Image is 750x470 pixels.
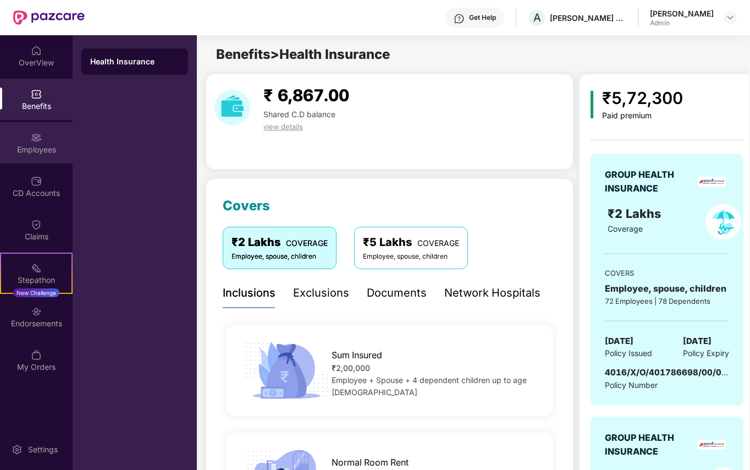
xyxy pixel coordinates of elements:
span: Policy Expiry [683,347,729,359]
div: Admin [650,19,714,28]
img: svg+xml;base64,PHN2ZyBpZD0iSG9tZSIgeG1sbnM9Imh0dHA6Ly93d3cudzMub3JnLzIwMDAvc3ZnIiB3aWR0aD0iMjAiIG... [31,45,42,56]
div: ₹5 Lakhs [363,234,459,251]
span: COVERAGE [286,238,328,248]
span: Benefits > Health Insurance [216,46,390,62]
span: Covers [223,198,270,214]
span: [DATE] [605,335,633,348]
span: Employee + Spouse + 4 dependent children up to age [DEMOGRAPHIC_DATA] [332,375,527,397]
img: svg+xml;base64,PHN2ZyBpZD0iU2V0dGluZy0yMHgyMCIgeG1sbnM9Imh0dHA6Ly93d3cudzMub3JnLzIwMDAvc3ZnIiB3aW... [12,444,23,455]
div: [PERSON_NAME] AGRI GENETICS [550,13,627,23]
div: Network Hospitals [444,285,541,302]
img: policyIcon [705,204,741,240]
span: ₹2 Lakhs [608,206,664,221]
div: ₹2 Lakhs [231,234,328,251]
div: Get Help [469,13,496,22]
span: Shared C.D balance [263,110,335,119]
div: Employee, spouse, children [605,282,729,296]
div: Exclusions [293,285,349,302]
img: New Pazcare Logo [13,10,85,25]
img: insurerLogo [698,440,726,450]
div: GROUP HEALTH INSURANCE [605,431,694,458]
div: 72 Employees | 78 Dependents [605,296,729,307]
img: insurerLogo [698,177,726,187]
img: svg+xml;base64,PHN2ZyB4bWxucz0iaHR0cDovL3d3dy53My5vcmcvMjAwMC9zdmciIHdpZHRoPSIyMSIgaGVpZ2h0PSIyMC... [31,263,42,274]
img: icon [241,339,332,402]
img: svg+xml;base64,PHN2ZyBpZD0iRW5kb3JzZW1lbnRzIiB4bWxucz0iaHR0cDovL3d3dy53My5vcmcvMjAwMC9zdmciIHdpZH... [31,306,42,317]
img: svg+xml;base64,PHN2ZyBpZD0iQ2xhaW0iIHhtbG5zPSJodHRwOi8vd3d3LnczLm9yZy8yMDAwL3N2ZyIgd2lkdGg9IjIwIi... [31,219,42,230]
div: Employee, spouse, children [363,252,459,262]
span: ₹ 6,867.00 [263,85,349,105]
img: svg+xml;base64,PHN2ZyBpZD0iRW1wbG95ZWVzIiB4bWxucz0iaHR0cDovL3d3dy53My5vcmcvMjAwMC9zdmciIHdpZHRoPS... [31,132,42,143]
div: Stepathon [1,275,71,286]
span: COVERAGE [417,238,459,248]
span: 4016/X/O/401786698/00/000 [605,367,732,378]
img: svg+xml;base64,PHN2ZyBpZD0iQ0RfQWNjb3VudHMiIGRhdGEtbmFtZT0iQ0QgQWNjb3VudHMiIHhtbG5zPSJodHRwOi8vd3... [31,176,42,187]
span: Sum Insured [332,348,382,362]
div: Employee, spouse, children [231,252,328,262]
span: A [533,11,541,24]
div: New Challenge [13,288,59,297]
span: [DATE] [683,335,712,348]
img: svg+xml;base64,PHN2ZyBpZD0iTXlfT3JkZXJzIiBkYXRhLW5hbWU9Ik15IE9yZGVycyIgeG1sbnM9Imh0dHA6Ly93d3cudz... [31,349,42,360]
img: icon [591,91,593,118]
img: svg+xml;base64,PHN2ZyBpZD0iQmVuZWZpdHMiIHhtbG5zPSJodHRwOi8vd3d3LnczLm9yZy8yMDAwL3N2ZyIgd2lkdGg9Ij... [31,89,42,100]
span: view details [263,122,303,131]
div: [PERSON_NAME] [650,8,714,19]
div: COVERS [605,267,729,278]
div: Settings [25,444,61,455]
div: ₹5,72,300 [602,85,683,111]
span: Coverage [608,224,643,233]
div: GROUP HEALTH INSURANCE [605,168,694,195]
span: Policy Issued [605,347,652,359]
img: svg+xml;base64,PHN2ZyBpZD0iRHJvcGRvd24tMzJ4MzIiIHhtbG5zPSJodHRwOi8vd3d3LnczLm9yZy8yMDAwL3N2ZyIgd2... [726,13,735,22]
span: Policy Number [605,380,658,390]
img: download [214,90,250,125]
div: Inclusions [223,285,275,302]
span: Normal Room Rent [332,456,409,469]
div: Health Insurance [90,56,179,67]
div: Paid premium [602,111,683,121]
div: Documents [367,285,427,302]
div: ₹2,00,000 [332,362,538,374]
img: svg+xml;base64,PHN2ZyBpZD0iSGVscC0zMngzMiIgeG1sbnM9Imh0dHA6Ly93d3cudzMub3JnLzIwMDAvc3ZnIiB3aWR0aD... [454,13,465,24]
